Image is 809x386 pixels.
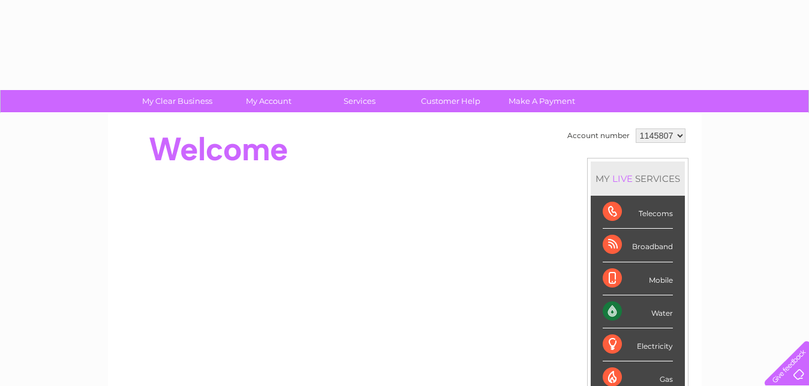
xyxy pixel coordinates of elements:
div: Mobile [603,262,673,295]
a: Services [310,90,409,112]
div: Broadband [603,229,673,262]
div: Telecoms [603,196,673,229]
a: Customer Help [401,90,500,112]
div: LIVE [610,173,635,184]
div: Electricity [603,328,673,361]
td: Account number [564,125,633,146]
div: MY SERVICES [591,161,685,196]
a: My Clear Business [128,90,227,112]
div: Water [603,295,673,328]
a: My Account [219,90,318,112]
a: Make A Payment [492,90,591,112]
